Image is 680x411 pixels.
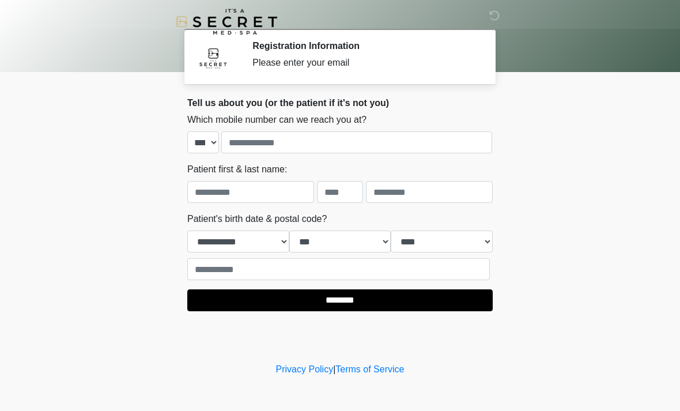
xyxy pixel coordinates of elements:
[276,364,334,374] a: Privacy Policy
[187,113,367,127] label: Which mobile number can we reach you at?
[335,364,404,374] a: Terms of Service
[187,212,327,226] label: Patient's birth date & postal code?
[252,40,475,51] h2: Registration Information
[187,163,287,176] label: Patient first & last name:
[252,56,475,70] div: Please enter your email
[196,40,231,75] img: Agent Avatar
[187,97,493,108] h2: Tell us about you (or the patient if it's not you)
[333,364,335,374] a: |
[176,9,277,35] img: It's A Secret Med Spa Logo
